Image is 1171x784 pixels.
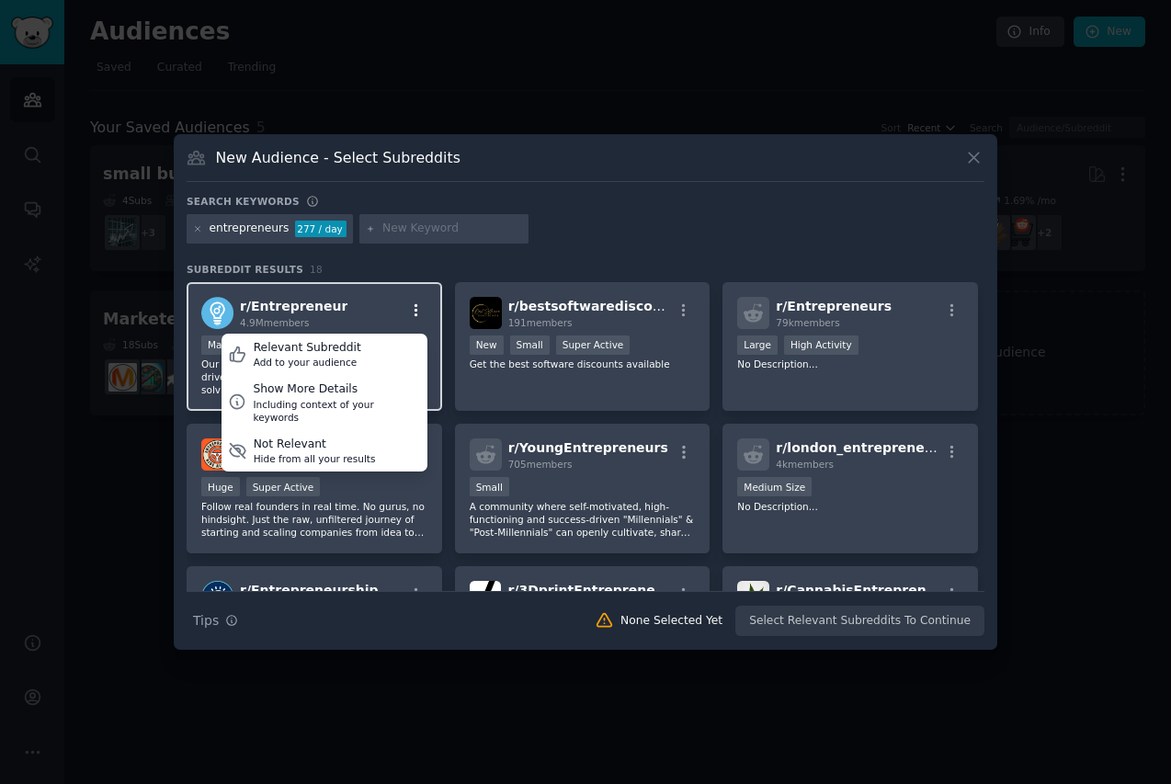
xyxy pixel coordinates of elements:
[254,356,361,369] div: Add to your audience
[193,611,219,631] span: Tips
[737,358,963,370] p: No Description...
[737,581,769,613] img: CannabisEntrepreneurs
[737,335,778,355] div: Large
[201,477,240,496] div: Huge
[216,148,460,167] h3: New Audience - Select Subreddits
[508,317,573,328] span: 191 members
[310,264,323,275] span: 18
[240,317,310,328] span: 4.9M members
[253,398,420,424] div: Including context of your keywords
[508,299,685,313] span: r/ bestsoftwarediscounts
[470,500,696,539] p: A community where self-motivated, high-functioning and success-driven "Millennials" & "Post-Mille...
[776,440,948,455] span: r/ london_entrepreneurs
[187,263,303,276] span: Subreddit Results
[187,605,244,637] button: Tips
[620,613,722,630] div: None Selected Yet
[201,581,233,613] img: Entrepreneurship
[201,438,233,471] img: EntrepreneurRideAlong
[776,459,834,470] span: 4k members
[556,335,631,355] div: Super Active
[737,500,963,513] p: No Description...
[240,299,347,313] span: r/ Entrepreneur
[510,335,550,355] div: Small
[201,335,253,355] div: Massive
[776,299,892,313] span: r/ Entrepreneurs
[295,221,347,237] div: 277 / day
[784,335,858,355] div: High Activity
[254,452,376,465] div: Hide from all your results
[201,500,427,539] p: Follow real founders in real time. No gurus, no hindsight. Just the raw, unfiltered journey of st...
[246,477,321,496] div: Super Active
[254,437,376,453] div: Not Relevant
[470,335,504,355] div: New
[776,317,839,328] span: 79k members
[210,221,290,237] div: entrepreneurs
[470,297,502,329] img: bestsoftwarediscounts
[254,340,361,357] div: Relevant Subreddit
[470,358,696,370] p: Get the best software discounts available
[470,477,509,496] div: Small
[508,459,573,470] span: 705 members
[470,581,502,613] img: 3DprintEntrepreneurs
[187,195,300,208] h3: Search keywords
[776,583,958,597] span: r/ CannabisEntrepreneurs
[508,440,668,455] span: r/ YoungEntrepreneurs
[253,381,420,398] div: Show More Details
[201,358,427,396] p: Our community brings together individuals driven by a shared commitment to problem-solving, profe...
[737,477,812,496] div: Medium Size
[240,583,379,597] span: r/ Entrepreneurship
[382,221,522,237] input: New Keyword
[507,583,678,597] span: r/ 3DprintEntrepreneurs
[201,297,233,329] img: Entrepreneur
